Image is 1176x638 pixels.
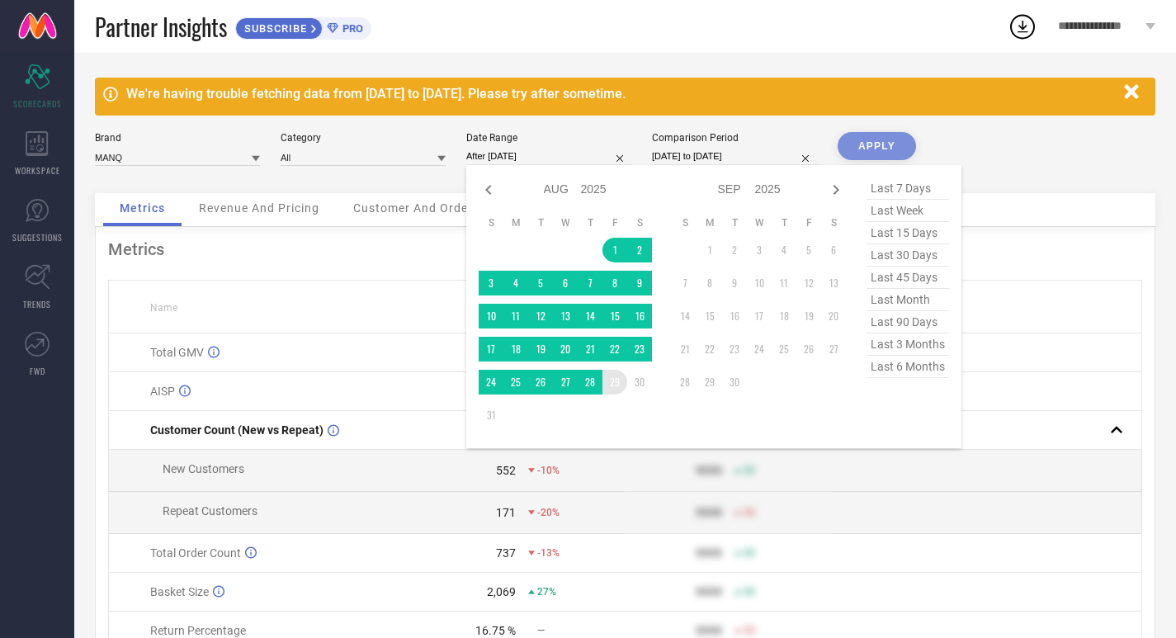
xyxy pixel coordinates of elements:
[697,337,722,362] td: Mon Sep 22 2025
[150,624,246,637] span: Return Percentage
[553,370,578,395] td: Wed Aug 27 2025
[696,585,722,598] div: 9999
[772,337,796,362] td: Thu Sep 25 2025
[466,132,631,144] div: Date Range
[652,148,817,165] input: Select comparison period
[537,465,560,476] span: -10%
[867,222,949,244] span: last 15 days
[867,289,949,311] span: last month
[747,337,772,362] td: Wed Sep 24 2025
[867,356,949,378] span: last 6 months
[199,201,319,215] span: Revenue And Pricing
[744,507,755,518] span: 50
[722,216,747,229] th: Tuesday
[553,304,578,328] td: Wed Aug 13 2025
[627,304,652,328] td: Sat Aug 16 2025
[821,271,846,295] td: Sat Sep 13 2025
[796,238,821,262] td: Fri Sep 05 2025
[503,216,528,229] th: Monday
[108,239,1142,259] div: Metrics
[747,271,772,295] td: Wed Sep 10 2025
[466,148,631,165] input: Select date range
[496,546,516,560] div: 737
[673,216,697,229] th: Sunday
[697,216,722,229] th: Monday
[479,403,503,428] td: Sun Aug 31 2025
[673,337,697,362] td: Sun Sep 21 2025
[537,507,560,518] span: -20%
[578,271,602,295] td: Thu Aug 07 2025
[722,337,747,362] td: Tue Sep 23 2025
[528,304,553,328] td: Tue Aug 12 2025
[578,216,602,229] th: Thursday
[150,546,241,560] span: Total Order Count
[602,238,627,262] td: Fri Aug 01 2025
[627,370,652,395] td: Sat Aug 30 2025
[578,337,602,362] td: Thu Aug 21 2025
[602,304,627,328] td: Fri Aug 15 2025
[744,465,755,476] span: 50
[503,337,528,362] td: Mon Aug 18 2025
[163,504,257,517] span: Repeat Customers
[281,132,446,144] div: Category
[338,22,363,35] span: PRO
[722,370,747,395] td: Tue Sep 30 2025
[150,346,204,359] span: Total GMV
[353,201,479,215] span: Customer And Orders
[236,22,311,35] span: SUBSCRIBE
[150,423,324,437] span: Customer Count (New vs Repeat)
[13,97,62,110] span: SCORECARDS
[30,365,45,377] span: FWD
[747,238,772,262] td: Wed Sep 03 2025
[12,231,63,243] span: SUGGESTIONS
[722,238,747,262] td: Tue Sep 02 2025
[627,238,652,262] td: Sat Aug 02 2025
[867,200,949,222] span: last week
[821,337,846,362] td: Sat Sep 27 2025
[528,370,553,395] td: Tue Aug 26 2025
[772,216,796,229] th: Thursday
[528,216,553,229] th: Tuesday
[475,624,516,637] div: 16.75 %
[553,216,578,229] th: Wednesday
[479,337,503,362] td: Sun Aug 17 2025
[15,164,60,177] span: WORKSPACE
[479,304,503,328] td: Sun Aug 10 2025
[553,337,578,362] td: Wed Aug 20 2025
[553,271,578,295] td: Wed Aug 06 2025
[796,271,821,295] td: Fri Sep 12 2025
[821,304,846,328] td: Sat Sep 20 2025
[867,244,949,267] span: last 30 days
[867,267,949,289] span: last 45 days
[479,271,503,295] td: Sun Aug 03 2025
[163,462,244,475] span: New Customers
[95,132,260,144] div: Brand
[821,238,846,262] td: Sat Sep 06 2025
[697,304,722,328] td: Mon Sep 15 2025
[235,13,371,40] a: SUBSCRIBEPRO
[697,238,722,262] td: Mon Sep 01 2025
[673,370,697,395] td: Sun Sep 28 2025
[602,370,627,395] td: Fri Aug 29 2025
[796,216,821,229] th: Friday
[528,337,553,362] td: Tue Aug 19 2025
[722,304,747,328] td: Tue Sep 16 2025
[503,304,528,328] td: Mon Aug 11 2025
[696,624,722,637] div: 9999
[602,216,627,229] th: Friday
[537,586,556,598] span: 27%
[867,311,949,333] span: last 90 days
[772,304,796,328] td: Thu Sep 18 2025
[1008,12,1037,41] div: Open download list
[578,304,602,328] td: Thu Aug 14 2025
[796,304,821,328] td: Fri Sep 19 2025
[503,370,528,395] td: Mon Aug 25 2025
[697,271,722,295] td: Mon Sep 08 2025
[627,337,652,362] td: Sat Aug 23 2025
[722,271,747,295] td: Tue Sep 09 2025
[696,546,722,560] div: 9999
[95,10,227,44] span: Partner Insights
[537,625,545,636] span: —
[150,302,177,314] span: Name
[796,337,821,362] td: Fri Sep 26 2025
